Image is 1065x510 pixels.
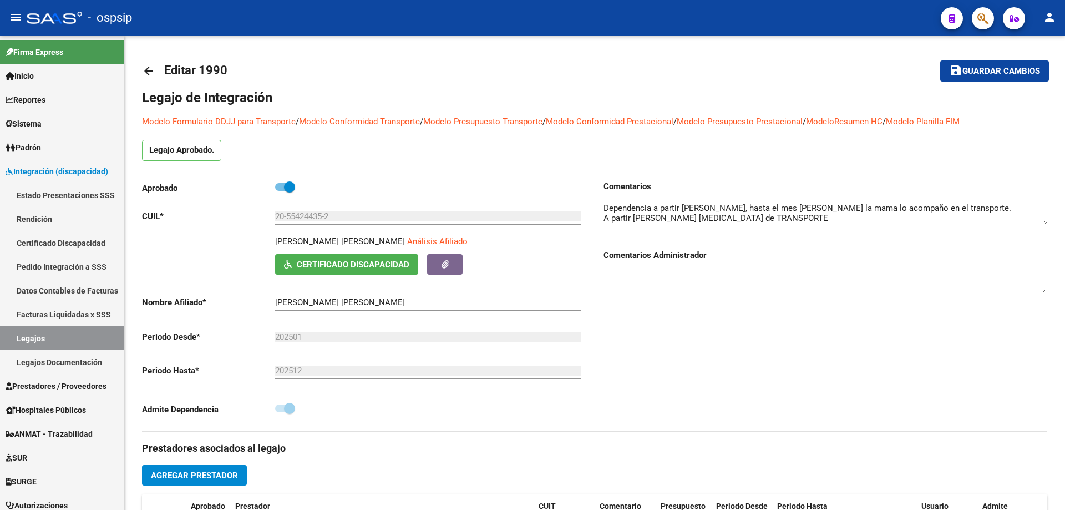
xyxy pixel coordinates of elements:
[142,441,1047,456] h3: Prestadores asociados al legajo
[546,117,673,127] a: Modelo Conformidad Prestacional
[142,365,275,377] p: Periodo Hasta
[142,296,275,309] p: Nombre Afiliado
[677,117,803,127] a: Modelo Presupuesto Prestacional
[275,235,405,248] p: [PERSON_NAME] [PERSON_NAME]
[6,452,27,464] span: SUR
[6,46,63,58] span: Firma Express
[164,63,227,77] span: Editar 1990
[6,142,41,154] span: Padrón
[275,254,418,275] button: Certificado Discapacidad
[886,117,960,127] a: Modelo Planilla FIM
[806,117,883,127] a: ModeloResumen HC
[142,64,155,78] mat-icon: arrow_back
[603,180,1047,193] h3: Comentarios
[6,70,34,82] span: Inicio
[423,117,542,127] a: Modelo Presupuesto Transporte
[603,249,1047,261] h3: Comentarios Administrador
[949,64,962,77] mat-icon: save
[142,117,296,127] a: Modelo Formulario DDJJ para Transporte
[940,60,1049,81] button: Guardar cambios
[9,11,22,24] mat-icon: menu
[6,428,93,440] span: ANMAT - Trazabilidad
[88,6,132,30] span: - ospsip
[297,260,409,270] span: Certificado Discapacidad
[6,118,42,130] span: Sistema
[6,380,106,392] span: Prestadores / Proveedores
[142,331,275,343] p: Periodo Desde
[1043,11,1056,24] mat-icon: person
[1027,472,1054,499] iframe: Intercom live chat
[6,476,37,488] span: SURGE
[142,182,275,194] p: Aprobado
[142,403,275,416] p: Admite Dependencia
[142,210,275,223] p: CUIL
[142,465,247,486] button: Agregar Prestador
[299,117,420,127] a: Modelo Conformidad Transporte
[6,165,108,178] span: Integración (discapacidad)
[6,404,86,416] span: Hospitales Públicos
[142,140,221,161] p: Legajo Aprobado.
[6,94,45,106] span: Reportes
[151,471,238,481] span: Agregar Prestador
[407,236,468,246] span: Análisis Afiliado
[142,89,1047,107] h1: Legajo de Integración
[962,67,1040,77] span: Guardar cambios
